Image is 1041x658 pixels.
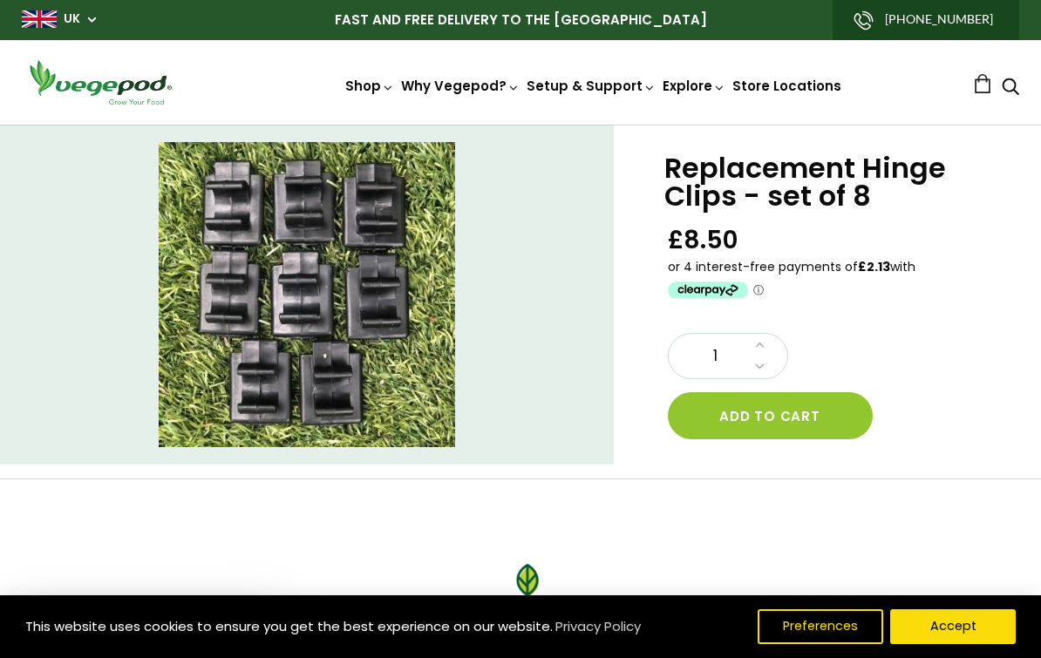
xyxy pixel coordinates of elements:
h1: Replacement Hinge Clips - set of 8 [664,154,997,210]
img: Vegepod [22,58,179,107]
a: Why Vegepod? [401,77,520,95]
span: 1 [686,345,745,368]
a: Increase quantity by 1 [750,334,770,356]
button: Preferences [758,609,883,644]
span: £8.50 [668,224,738,256]
a: Shop [345,77,394,95]
button: Add to cart [668,392,873,439]
a: Search [1002,79,1019,98]
img: gb_large.png [22,10,57,28]
a: Store Locations [732,77,841,95]
img: Replacement Hinge Clips - set of 8 [159,142,454,447]
a: Privacy Policy (opens in a new tab) [553,611,643,642]
span: This website uses cookies to ensure you get the best experience on our website. [25,617,553,635]
button: Accept [890,609,1016,644]
a: Decrease quantity by 1 [750,356,770,378]
a: UK [64,10,80,28]
a: Setup & Support [527,77,656,95]
a: Explore [663,77,725,95]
